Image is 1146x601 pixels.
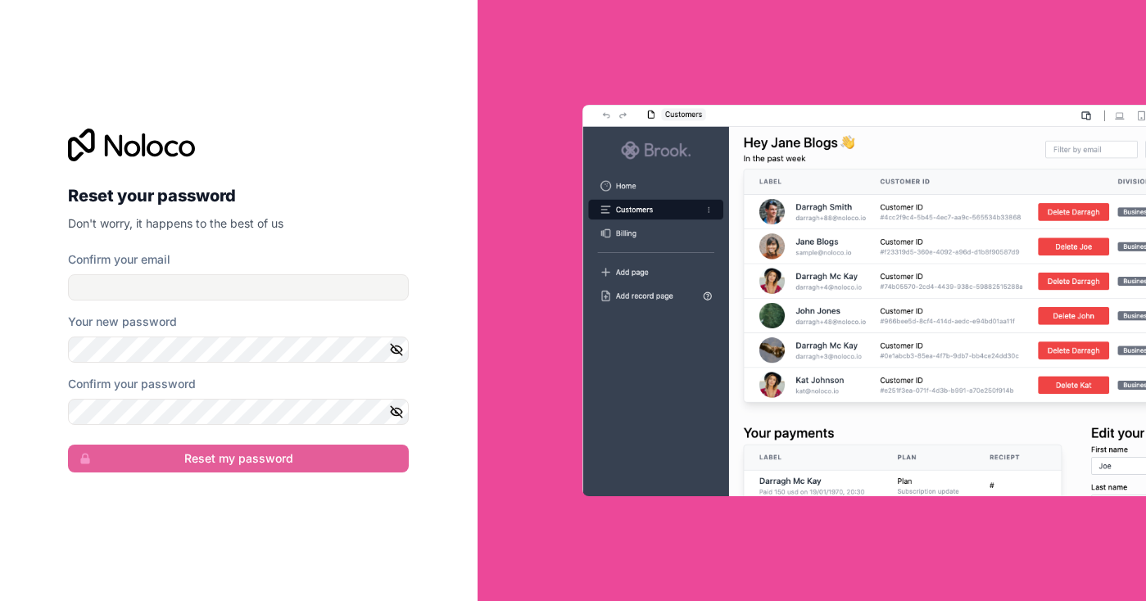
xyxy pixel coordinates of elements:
h2: Reset your password [68,181,409,210]
input: Email address [68,274,409,300]
p: Don't worry, it happens to the best of us [68,215,409,232]
input: Password [68,337,409,363]
button: Reset my password [68,445,409,472]
label: Confirm your email [68,251,170,268]
label: Your new password [68,314,177,330]
input: Confirm password [68,399,409,425]
label: Confirm your password [68,376,196,392]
